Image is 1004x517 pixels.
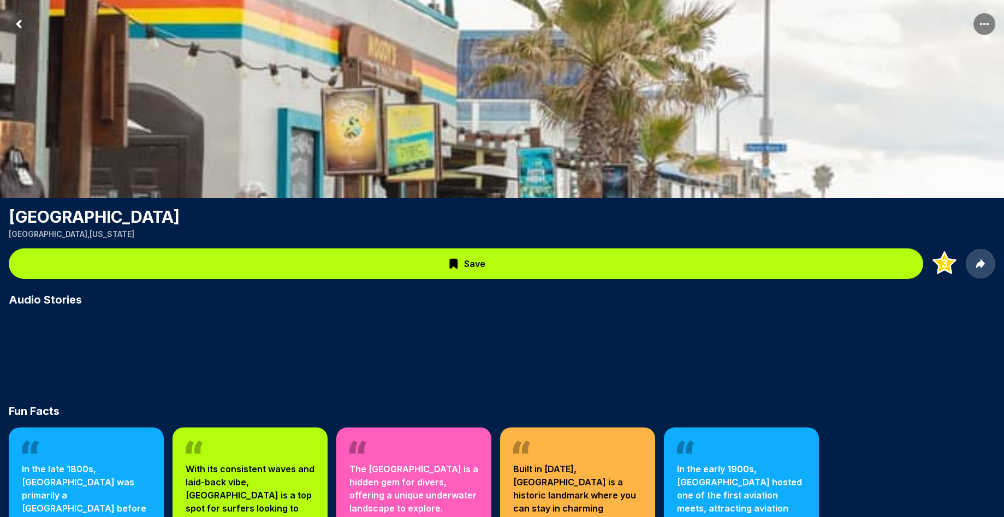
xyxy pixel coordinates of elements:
h1: [GEOGRAPHIC_DATA] [9,207,995,227]
button: Add to Top 3 [930,249,959,278]
span: Save [464,257,485,270]
button: Save [9,248,923,279]
p: The [GEOGRAPHIC_DATA] is a hidden gem for divers, offering a unique underwater landscape to explore. [349,462,478,515]
h2: Fun Facts [9,403,995,419]
span: Audio Stories [9,292,82,307]
text: 3 [941,257,948,270]
button: Return to previous page [9,13,31,35]
button: More options [973,13,995,35]
p: [GEOGRAPHIC_DATA] , [US_STATE] [9,229,995,240]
